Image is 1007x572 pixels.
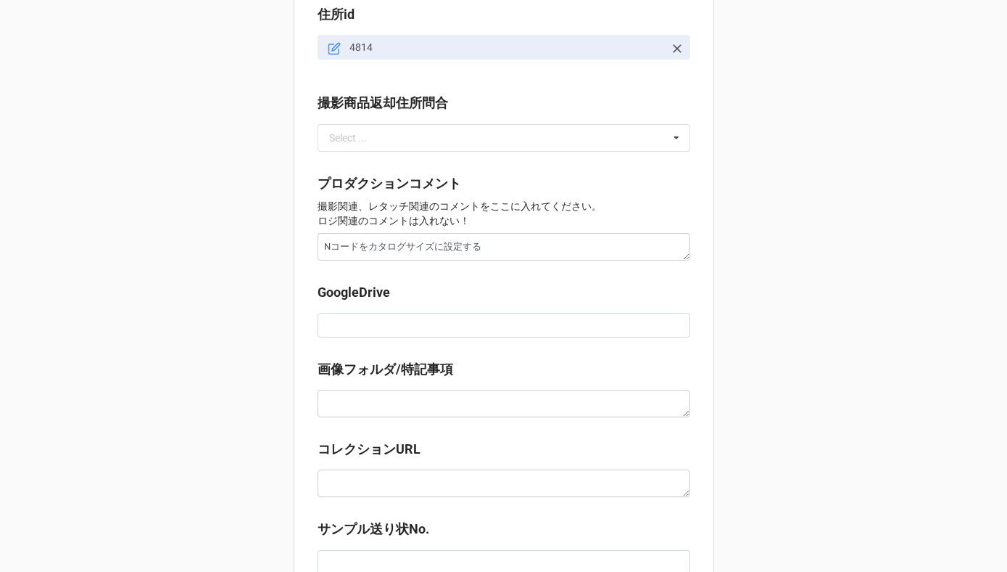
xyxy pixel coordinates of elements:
p: 4814 [349,40,664,54]
label: GoogleDrive [318,282,390,303]
label: 撮影商品返却住所問合 [318,93,448,113]
label: プロダクションコメント [318,173,461,194]
label: 住所id [318,4,355,25]
label: サンプル送り状No. [318,519,429,539]
textarea: Nコードをカタログサイズに設定する [318,233,690,261]
label: コレクションURL [318,439,420,459]
div: Select ... [329,133,367,143]
p: 撮影関連、レタッチ関連のコメントをここに入れてください。 ロジ関連のコメントは入れない！ [318,199,690,228]
label: 画像フォルダ/特記事項 [318,359,453,380]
